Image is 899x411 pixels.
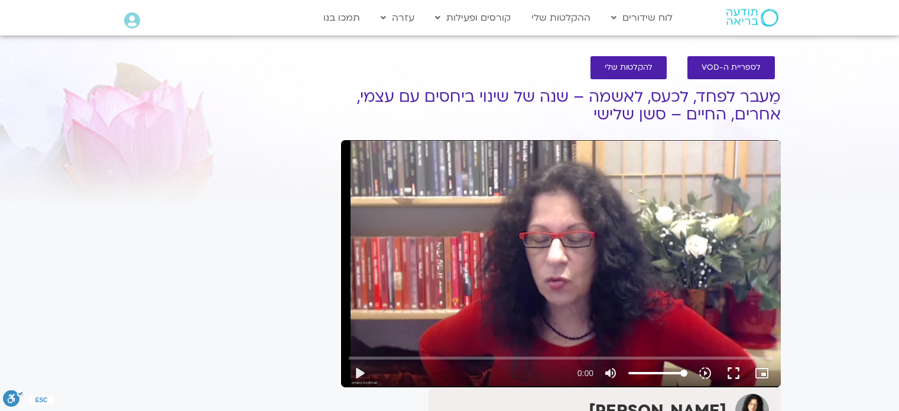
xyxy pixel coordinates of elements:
a: ההקלטות שלי [525,7,596,29]
a: לספריית ה-VOD [687,56,775,79]
img: תודעה בריאה [726,9,778,27]
a: קורסים ופעילות [429,7,517,29]
span: להקלטות שלי [605,63,653,72]
a: להקלטות שלי [590,56,667,79]
a: תמכו בנו [317,7,366,29]
h1: מֵעבר לפחד, לכעס, לאשמה – שנה של שינוי ביחסים עם עצמי, אחרים, החיים – סשן שלישי [341,88,781,124]
span: לספריית ה-VOD [702,63,761,72]
a: עזרה [375,7,420,29]
a: לוח שידורים [605,7,679,29]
